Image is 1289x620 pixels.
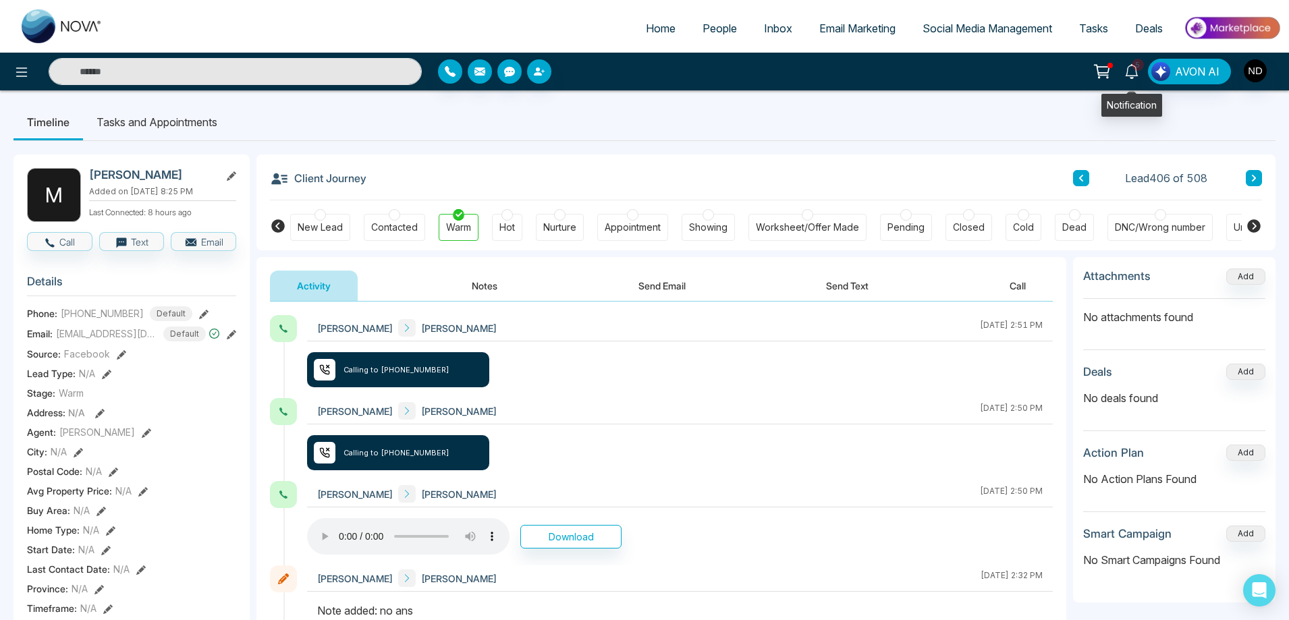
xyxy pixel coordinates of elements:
[317,404,393,418] span: [PERSON_NAME]
[1083,365,1112,378] h3: Deals
[953,221,985,234] div: Closed
[1122,16,1176,41] a: Deals
[1083,446,1144,459] h3: Action Plan
[1226,445,1265,461] button: Add
[1151,62,1170,81] img: Lead Flow
[89,168,215,181] h2: [PERSON_NAME]
[270,168,366,188] h3: Client Journey
[371,221,418,234] div: Contacted
[980,485,1043,503] div: [DATE] 2:50 PM
[1083,299,1265,325] p: No attachments found
[68,407,85,418] span: N/A
[27,347,61,361] span: Source:
[1083,269,1151,283] h3: Attachments
[79,366,95,381] span: N/A
[632,16,689,41] a: Home
[445,271,524,301] button: Notes
[27,503,70,517] span: Buy Area :
[764,22,792,35] span: Inbox
[27,306,57,320] span: Phone:
[1234,221,1288,234] div: Unspecified
[113,562,130,576] span: N/A
[646,22,676,35] span: Home
[13,104,83,140] li: Timeline
[1132,59,1144,71] span: 5
[1226,269,1265,285] button: Add
[344,364,449,376] span: Calling to [PHONE_NUMBER]
[27,445,47,459] span: City :
[72,582,88,596] span: N/A
[61,306,144,320] span: [PHONE_NUMBER]
[819,22,896,35] span: Email Marketing
[86,464,102,478] span: N/A
[27,523,80,537] span: Home Type :
[1148,59,1231,84] button: AVON AI
[1115,221,1205,234] div: DNC/Wrong number
[1244,59,1267,82] img: User Avatar
[99,232,165,251] button: Text
[27,275,236,295] h3: Details
[1135,22,1163,35] span: Deals
[520,525,622,548] button: Download
[1083,471,1265,487] p: No Action Plans Found
[51,445,67,459] span: N/A
[89,186,236,198] p: Added on [DATE] 8:25 PM
[27,601,77,615] span: Timeframe :
[163,327,206,341] span: Default
[27,168,81,222] div: M
[27,484,112,498] span: Avg Property Price :
[27,425,56,439] span: Agent:
[750,16,806,41] a: Inbox
[22,9,103,43] img: Nova CRM Logo
[1083,552,1265,568] p: No Smart Campaigns Found
[703,22,737,35] span: People
[605,221,661,234] div: Appointment
[1062,221,1087,234] div: Dead
[1116,59,1148,82] a: 5
[1066,16,1122,41] a: Tasks
[59,425,135,439] span: [PERSON_NAME]
[27,542,75,557] span: Start Date :
[115,484,132,498] span: N/A
[421,404,497,418] span: [PERSON_NAME]
[1125,170,1207,186] span: Lead 406 of 508
[1083,390,1265,406] p: No deals found
[64,347,110,361] span: Facebook
[27,327,53,341] span: Email:
[27,582,68,596] span: Province :
[150,306,192,321] span: Default
[78,542,94,557] span: N/A
[27,386,55,400] span: Stage:
[799,271,896,301] button: Send Text
[27,232,92,251] button: Call
[344,447,449,459] span: Calling to [PHONE_NUMBER]
[27,562,110,576] span: Last Contact Date :
[980,319,1043,337] div: [DATE] 2:51 PM
[611,271,713,301] button: Send Email
[1013,221,1034,234] div: Cold
[1183,13,1281,43] img: Market-place.gif
[887,221,925,234] div: Pending
[543,221,576,234] div: Nurture
[80,601,97,615] span: N/A
[83,104,231,140] li: Tasks and Appointments
[27,405,85,420] span: Address:
[421,571,497,586] span: [PERSON_NAME]
[499,221,515,234] div: Hot
[1226,270,1265,281] span: Add
[27,366,76,381] span: Lead Type:
[171,232,236,251] button: Email
[689,16,750,41] a: People
[317,321,393,335] span: [PERSON_NAME]
[27,464,82,478] span: Postal Code :
[980,402,1043,420] div: [DATE] 2:50 PM
[923,22,1052,35] span: Social Media Management
[1083,527,1172,540] h3: Smart Campaign
[83,523,99,537] span: N/A
[421,321,497,335] span: [PERSON_NAME]
[1226,526,1265,542] button: Add
[270,271,358,301] button: Activity
[1226,364,1265,380] button: Add
[1175,63,1219,80] span: AVON AI
[421,487,497,501] span: [PERSON_NAME]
